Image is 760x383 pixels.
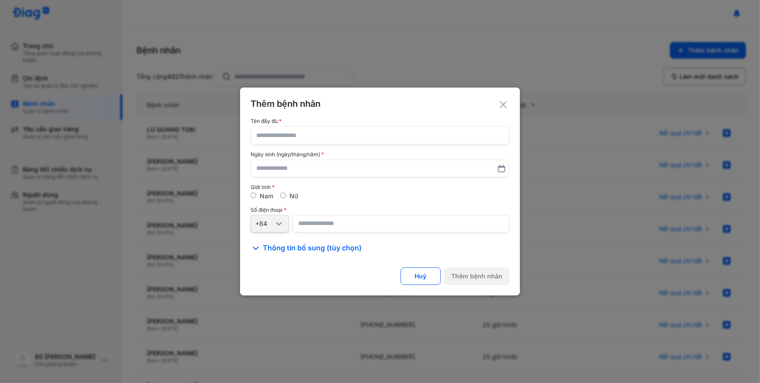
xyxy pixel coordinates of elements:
div: Giới tính [251,184,509,190]
div: Tên đầy đủ [251,118,509,124]
div: Thêm bệnh nhân [251,98,509,109]
label: Nữ [289,192,298,200]
div: Thêm bệnh nhân [451,272,502,280]
label: Nam [260,192,273,200]
button: Huỷ [401,267,441,285]
span: Thông tin bổ sung (tùy chọn) [263,243,362,253]
button: Thêm bệnh nhân [444,267,509,285]
div: +84 [255,220,274,228]
div: Ngày sinh (ngày/tháng/năm) [251,151,509,158]
div: Số điện thoại [251,207,509,213]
